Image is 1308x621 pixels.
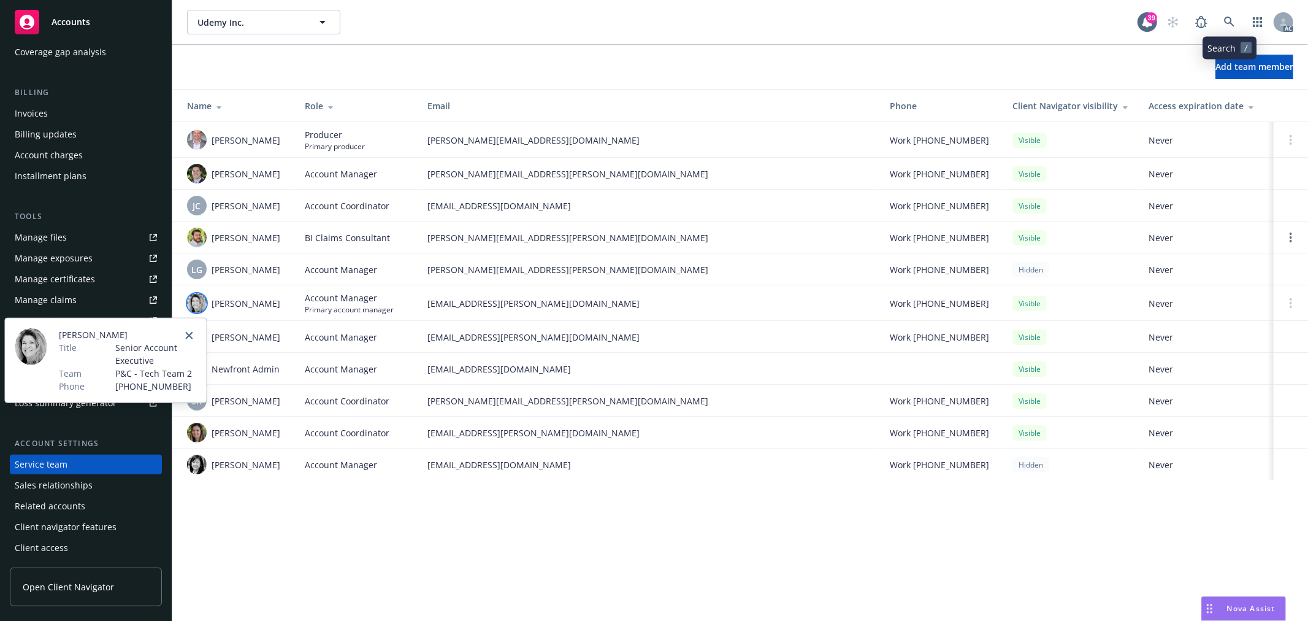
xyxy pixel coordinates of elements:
[15,290,77,310] div: Manage claims
[15,42,106,62] div: Coverage gap analysis
[187,99,285,112] div: Name
[890,168,989,180] span: Work [PHONE_NUMBER]
[10,517,162,537] a: Client navigator features
[15,476,93,495] div: Sales relationships
[10,476,162,495] a: Sales relationships
[1012,133,1047,148] div: Visible
[1283,230,1298,245] a: Open options
[1149,363,1264,376] span: Never
[15,517,117,537] div: Client navigator features
[10,87,162,99] div: Billing
[427,331,870,344] span: [EMAIL_ADDRESS][PERSON_NAME][DOMAIN_NAME]
[15,538,68,558] div: Client access
[15,328,47,365] img: employee photo
[193,199,201,212] span: JC
[890,134,989,147] span: Work [PHONE_NUMBER]
[15,496,85,516] div: Related accounts
[10,393,162,413] a: Loss summary generator
[115,367,196,380] span: P&C - Tech Team 2
[1012,198,1047,214] div: Visible
[1215,55,1293,79] button: Add team member
[10,104,162,123] a: Invoices
[15,393,117,413] div: Loss summary generator
[427,168,870,180] span: [PERSON_NAME][EMAIL_ADDRESS][PERSON_NAME][DOMAIN_NAME]
[890,297,989,310] span: Work [PHONE_NUMBER]
[1227,603,1275,614] span: Nova Assist
[197,16,304,29] span: Udemy Inc.
[1012,425,1047,441] div: Visible
[187,293,207,313] img: photo
[890,395,989,407] span: Work [PHONE_NUMBER]
[1012,99,1129,112] div: Client Navigator visibility
[1012,296,1047,311] div: Visible
[305,458,377,471] span: Account Manager
[1161,10,1185,34] a: Start snowing
[10,290,162,310] a: Manage claims
[1012,393,1047,409] div: Visible
[427,263,870,276] span: [PERSON_NAME][EMAIL_ADDRESS][PERSON_NAME][DOMAIN_NAME]
[1149,426,1264,439] span: Never
[212,231,280,244] span: [PERSON_NAME]
[890,426,989,439] span: Work [PHONE_NUMBER]
[212,363,280,376] span: Newfront Admin
[59,380,85,393] span: Phone
[182,328,196,343] a: close
[305,231,390,244] span: BI Claims Consultant
[890,231,989,244] span: Work [PHONE_NUMBER]
[427,199,870,212] span: [EMAIL_ADDRESS][DOMAIN_NAME]
[212,331,280,344] span: [PERSON_NAME]
[1149,263,1264,276] span: Never
[427,99,870,112] div: Email
[10,210,162,223] div: Tools
[15,311,72,331] div: Manage BORs
[187,423,207,442] img: photo
[1149,99,1264,112] div: Access expiration date
[1012,166,1047,182] div: Visible
[427,395,870,407] span: [PERSON_NAME][EMAIL_ADDRESS][PERSON_NAME][DOMAIN_NAME]
[1202,597,1217,620] div: Drag to move
[15,125,77,144] div: Billing updates
[10,145,162,165] a: Account charges
[191,263,202,276] span: LG
[212,297,280,310] span: [PERSON_NAME]
[10,228,162,247] a: Manage files
[10,125,162,144] a: Billing updates
[10,538,162,558] a: Client access
[15,455,67,474] div: Service team
[1201,596,1286,621] button: Nova Assist
[10,455,162,474] a: Service team
[305,141,365,152] span: Primary producer
[212,263,280,276] span: [PERSON_NAME]
[890,458,989,471] span: Work [PHONE_NUMBER]
[1146,12,1157,23] div: 39
[305,426,389,439] span: Account Coordinator
[1149,458,1264,471] span: Never
[187,164,207,183] img: photo
[10,5,162,39] a: Accounts
[890,199,989,212] span: Work [PHONE_NUMBER]
[1245,10,1270,34] a: Switch app
[305,304,394,315] span: Primary account manager
[305,395,389,407] span: Account Coordinator
[10,166,162,186] a: Installment plans
[212,426,280,439] span: [PERSON_NAME]
[1149,395,1264,407] span: Never
[1149,134,1264,147] span: Never
[15,228,67,247] div: Manage files
[427,134,870,147] span: [PERSON_NAME][EMAIL_ADDRESS][DOMAIN_NAME]
[1012,262,1049,277] div: Hidden
[427,297,870,310] span: [EMAIL_ADDRESS][PERSON_NAME][DOMAIN_NAME]
[1012,457,1049,472] div: Hidden
[212,168,280,180] span: [PERSON_NAME]
[10,42,162,62] a: Coverage gap analysis
[305,199,389,212] span: Account Coordinator
[187,130,207,150] img: photo
[59,341,77,354] span: Title
[187,228,207,247] img: photo
[427,458,870,471] span: [EMAIL_ADDRESS][DOMAIN_NAME]
[1012,330,1047,345] div: Visible
[305,331,377,344] span: Account Manager
[1189,10,1214,34] a: Report a Bug
[15,269,95,289] div: Manage certificates
[15,166,86,186] div: Installment plans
